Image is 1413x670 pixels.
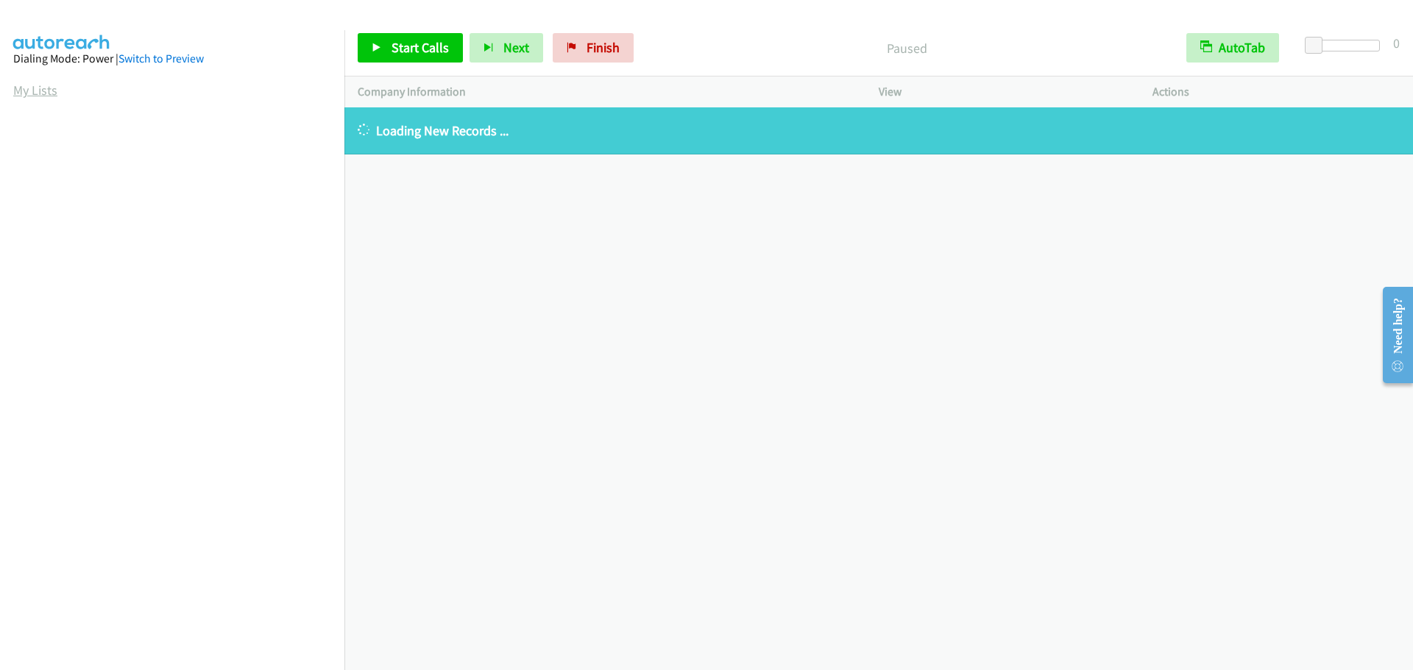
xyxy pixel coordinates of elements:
[1370,277,1413,393] iframe: Resource Center
[358,121,1400,140] p: Loading New Records ...
[358,83,852,101] p: Company Information
[1186,33,1279,63] button: AutoTab
[587,39,620,56] span: Finish
[358,33,463,63] a: Start Calls
[654,38,1160,58] p: Paused
[13,50,331,68] div: Dialing Mode: Power |
[1393,33,1400,53] div: 0
[392,39,449,56] span: Start Calls
[118,51,204,65] a: Switch to Preview
[503,39,529,56] span: Next
[553,33,634,63] a: Finish
[1312,40,1380,51] div: Delay between calls (in seconds)
[13,82,57,99] a: My Lists
[879,83,1126,101] p: View
[470,33,543,63] button: Next
[1152,83,1400,101] p: Actions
